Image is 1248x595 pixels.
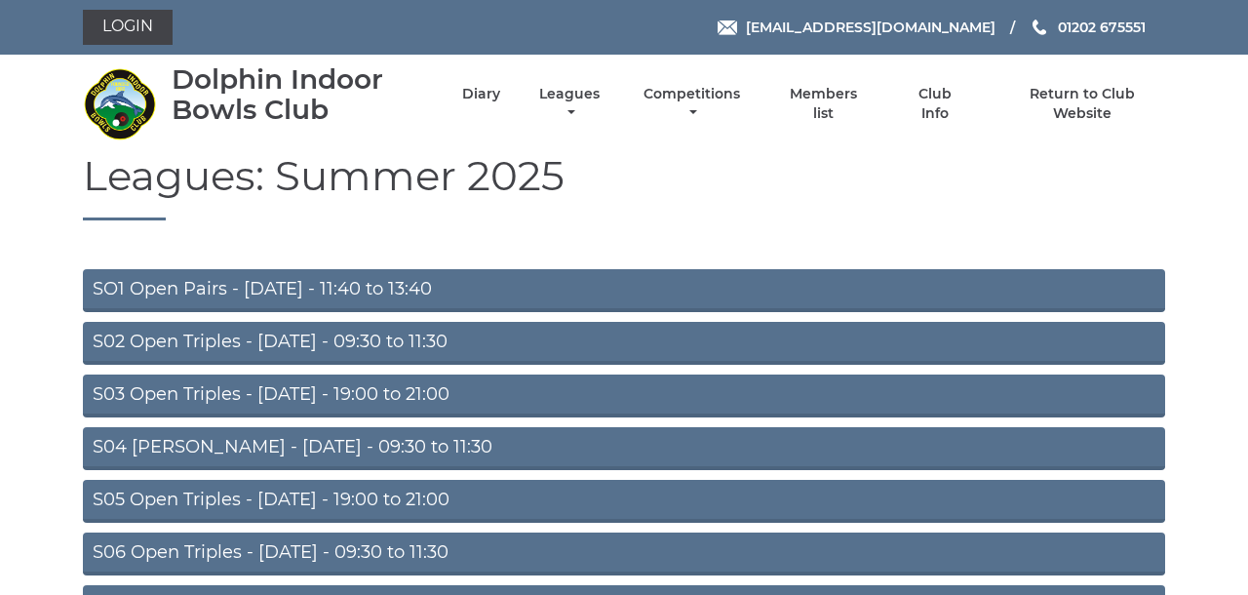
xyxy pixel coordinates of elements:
[534,85,604,123] a: Leagues
[83,375,1165,417] a: S03 Open Triples - [DATE] - 19:00 to 21:00
[83,427,1165,470] a: S04 [PERSON_NAME] - [DATE] - 09:30 to 11:30
[746,19,995,36] span: [EMAIL_ADDRESS][DOMAIN_NAME]
[903,85,966,123] a: Club Info
[172,64,428,125] div: Dolphin Indoor Bowls Club
[83,322,1165,365] a: S02 Open Triples - [DATE] - 09:30 to 11:30
[83,480,1165,523] a: S05 Open Triples - [DATE] - 19:00 to 21:00
[83,10,173,45] a: Login
[718,20,737,35] img: Email
[1058,19,1146,36] span: 01202 675551
[83,533,1165,575] a: S06 Open Triples - [DATE] - 09:30 to 11:30
[83,269,1165,312] a: SO1 Open Pairs - [DATE] - 11:40 to 13:40
[779,85,869,123] a: Members list
[718,17,995,38] a: Email [EMAIL_ADDRESS][DOMAIN_NAME]
[639,85,745,123] a: Competitions
[83,67,156,140] img: Dolphin Indoor Bowls Club
[1000,85,1165,123] a: Return to Club Website
[1033,20,1046,35] img: Phone us
[462,85,500,103] a: Diary
[83,153,1165,220] h1: Leagues: Summer 2025
[1030,17,1146,38] a: Phone us 01202 675551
